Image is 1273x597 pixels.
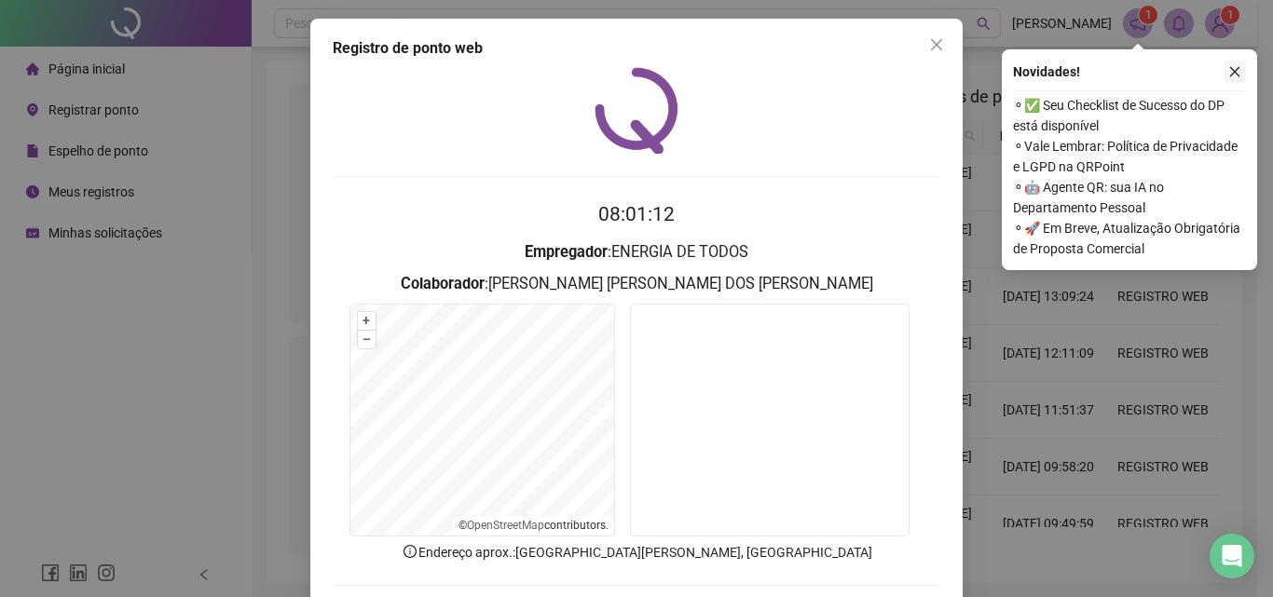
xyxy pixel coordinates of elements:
span: info-circle [402,543,418,560]
button: Close [922,30,951,60]
img: QRPoint [595,67,678,154]
p: Endereço aprox. : [GEOGRAPHIC_DATA][PERSON_NAME], [GEOGRAPHIC_DATA] [333,542,940,563]
span: ⚬ 🚀 Em Breve, Atualização Obrigatória de Proposta Comercial [1013,218,1246,259]
div: Open Intercom Messenger [1210,534,1254,578]
span: ⚬ ✅ Seu Checklist de Sucesso do DP está disponível [1013,95,1246,136]
span: ⚬ Vale Lembrar: Política de Privacidade e LGPD na QRPoint [1013,136,1246,177]
h3: : [PERSON_NAME] [PERSON_NAME] DOS [PERSON_NAME] [333,272,940,296]
strong: Empregador [525,243,608,261]
div: Registro de ponto web [333,37,940,60]
span: close [1228,65,1241,78]
span: close [929,37,944,52]
a: OpenStreetMap [467,519,544,532]
span: Novidades ! [1013,61,1080,82]
time: 08:01:12 [598,203,675,225]
strong: Colaborador [401,275,485,292]
button: – [358,331,376,348]
span: ⚬ 🤖 Agente QR: sua IA no Departamento Pessoal [1013,177,1246,218]
h3: : ENERGIA DE TODOS [333,240,940,265]
li: © contributors. [459,519,609,532]
button: + [358,312,376,330]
